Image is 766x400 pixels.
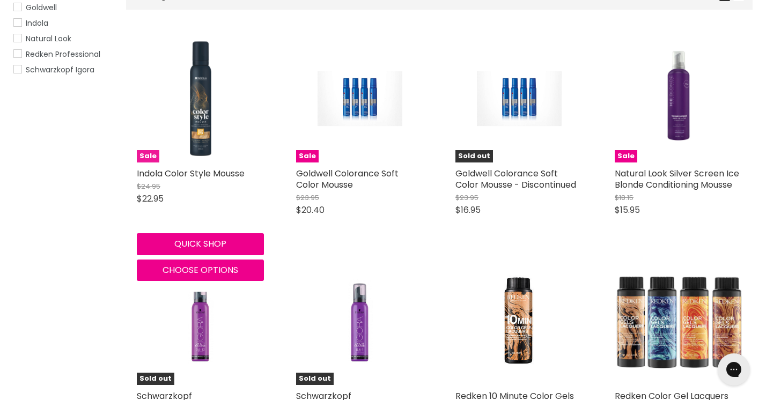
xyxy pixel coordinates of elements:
[13,48,113,60] a: Redken Professional
[296,373,334,385] span: Sold out
[712,350,755,389] iframe: Gorgias live chat messenger
[137,181,160,191] span: $24.95
[137,233,264,255] button: Quick shop
[455,150,493,162] span: Sold out
[137,150,159,162] span: Sale
[615,167,739,191] a: Natural Look Silver Screen Ice Blonde Conditioning Mousse
[13,33,113,45] a: Natural Look
[296,258,423,385] a: Schwarzkopf Igora Expert Mousse 9,5-1 PearlSold out
[26,2,57,13] span: Goldwell
[137,167,245,180] a: Indola Color Style Mousse
[26,18,48,28] span: Indola
[296,192,319,203] span: $23.95
[137,192,164,205] span: $22.95
[296,204,325,216] span: $20.40
[296,167,399,191] a: Goldwell Colorance Soft Color Mousse
[137,260,264,281] button: Choose options
[296,150,319,162] span: Sale
[615,204,640,216] span: $15.95
[13,2,113,13] a: Goldwell
[615,35,742,162] img: Natural Look Silver Screen Ice Blonde Conditioning Mousse
[475,258,564,385] img: Redken 10 Minute Color Gels Lacquers
[615,35,742,162] a: Natural Look Silver Screen Ice Blonde Conditioning MousseSale
[455,167,576,191] a: Goldwell Colorance Soft Color Mousse - Discontinued
[158,258,243,385] img: Schwarzkopf Igora Expert Mousse 9,5-12 Moonstone
[296,35,423,162] a: Goldwell Colorance Soft Color MousseSale
[318,258,402,385] img: Schwarzkopf Igora Expert Mousse 9,5-1 Pearl
[137,373,174,385] span: Sold out
[615,150,637,162] span: Sale
[477,35,562,162] img: Goldwell Colorance Soft Color Mousse - Discontinued
[26,64,94,75] span: Schwarzkopf Igora
[455,258,583,385] a: Redken 10 Minute Color Gels Lacquers
[455,35,583,162] a: Goldwell Colorance Soft Color Mousse - DiscontinuedSold out
[13,64,113,76] a: Schwarzkopf Igora
[13,17,113,29] a: Indola
[318,35,402,162] img: Goldwell Colorance Soft Color Mousse
[615,258,742,385] img: Redken Color Gel Lacquers
[455,192,478,203] span: $23.95
[163,264,238,276] span: Choose options
[26,33,71,44] span: Natural Look
[137,35,264,162] a: Indola Color Style MousseSale
[26,49,100,60] span: Redken Professional
[455,204,481,216] span: $16.95
[615,192,634,203] span: $18.15
[137,258,264,385] a: Schwarzkopf Igora Expert Mousse 9,5-12 MoonstoneSold out
[137,35,264,162] img: Indola Color Style Mousse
